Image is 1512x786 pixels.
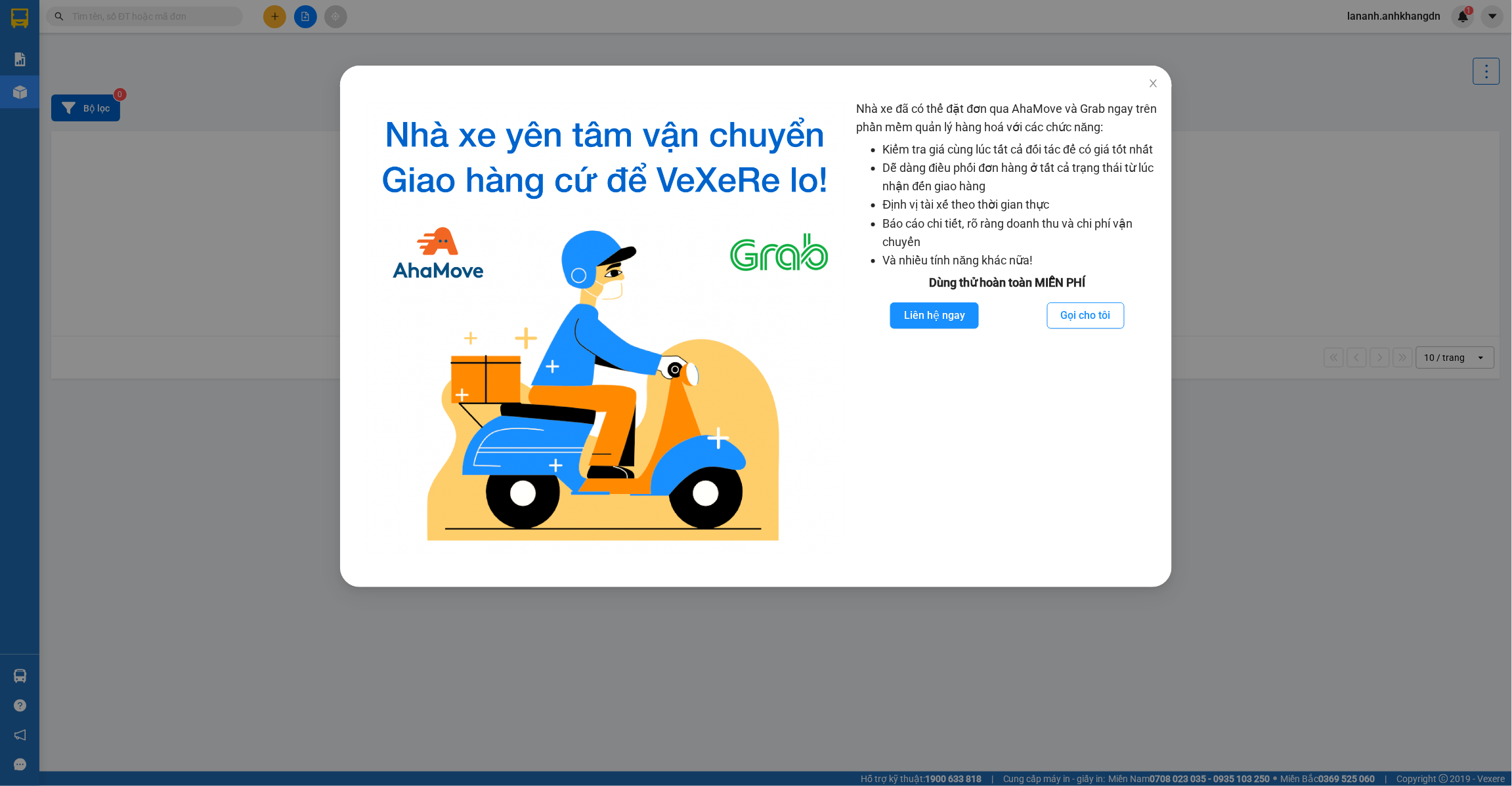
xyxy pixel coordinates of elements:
button: Close [1135,66,1172,102]
li: Dễ dàng điều phối đơn hàng ở tất cả trạng thái từ lúc nhận đến giao hàng [883,159,1159,196]
li: Báo cáo chi tiết, rõ ràng doanh thu và chi phí vận chuyển [883,215,1159,252]
li: Kiểm tra giá cùng lúc tất cả đối tác để có giá tốt nhất [883,140,1159,159]
img: logo [364,100,846,554]
div: Nhà xe đã có thể đặt đơn qua AhaMove và Grab ngay trên phần mềm quản lý hàng hoá với các chức năng: [857,100,1159,554]
div: Dùng thử hoàn toàn MIỄN PHÍ [857,274,1159,292]
button: Gọi cho tôi [1047,302,1125,329]
button: Liên hệ ngay [891,302,980,329]
span: Liên hệ ngay [905,307,966,323]
span: Gọi cho tôi [1061,307,1111,323]
li: Định vị tài xế theo thời gian thực [883,196,1159,214]
li: Và nhiều tính năng khác nữa! [883,251,1159,270]
span: close [1148,78,1159,89]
